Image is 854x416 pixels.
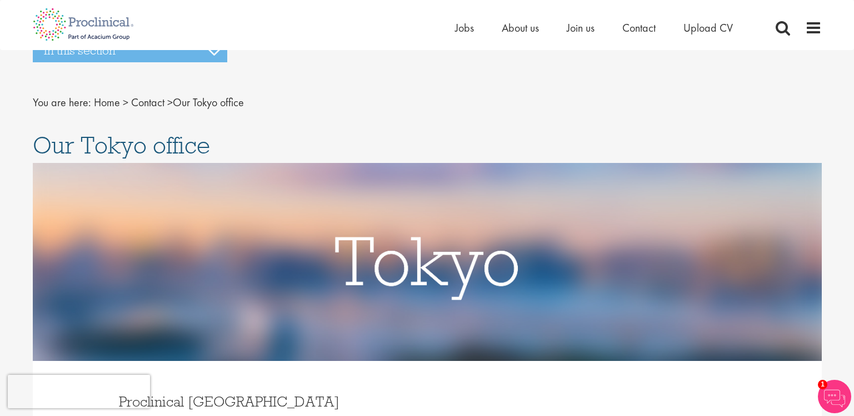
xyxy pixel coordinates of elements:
[33,130,210,160] span: Our Tokyo office
[131,95,164,110] a: breadcrumb link to Contact
[818,380,827,389] span: 1
[8,375,150,408] iframe: reCAPTCHA
[119,394,419,409] h3: Proclinical [GEOGRAPHIC_DATA]
[123,95,128,110] span: >
[818,380,851,413] img: Chatbot
[94,95,120,110] a: breadcrumb link to Home
[94,95,244,110] span: Our Tokyo office
[33,95,91,110] span: You are here:
[167,95,173,110] span: >
[567,21,595,35] a: Join us
[33,39,227,62] h3: In this section
[622,21,656,35] a: Contact
[502,21,539,35] a: About us
[455,21,474,35] a: Jobs
[683,21,733,35] a: Upload CV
